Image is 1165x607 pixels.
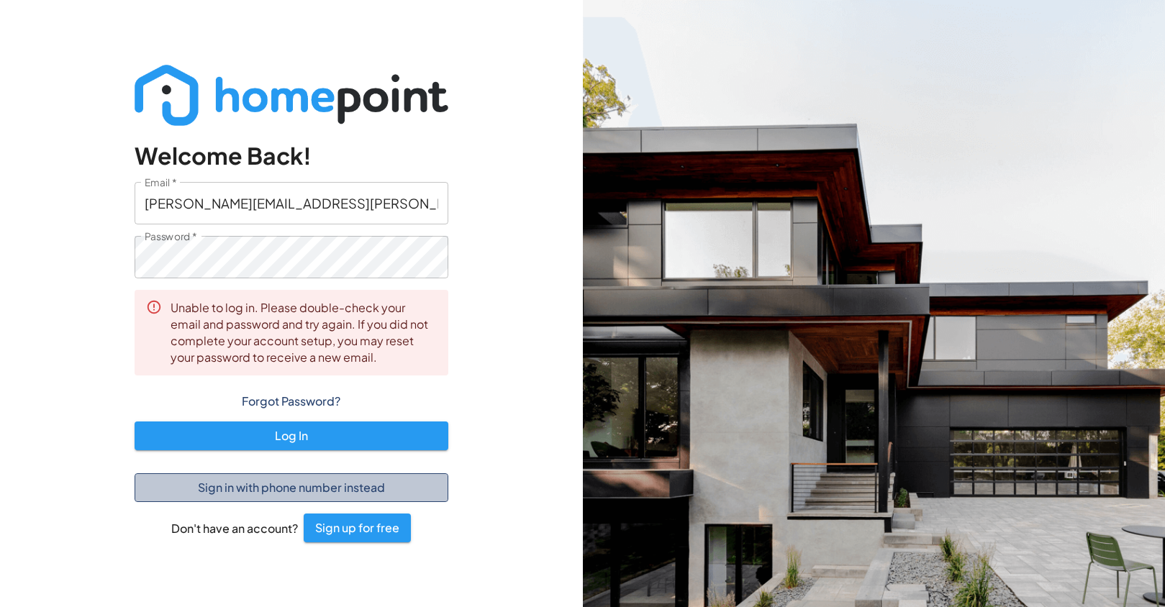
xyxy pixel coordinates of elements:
h4: Welcome Back! [135,142,448,170]
label: Email [145,175,176,190]
input: hi@example.com [135,182,448,224]
label: Password [145,229,197,244]
div: Unable to log in. Please double-check your email and password and try again. If you did not compl... [171,294,437,372]
img: Logo [135,65,448,126]
button: Sign up for free [304,514,411,542]
button: Log In [135,421,448,450]
button: Sign in with phone number instead [135,473,448,502]
h6: Don't have an account? [171,519,298,537]
button: Forgot Password? [135,387,448,416]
